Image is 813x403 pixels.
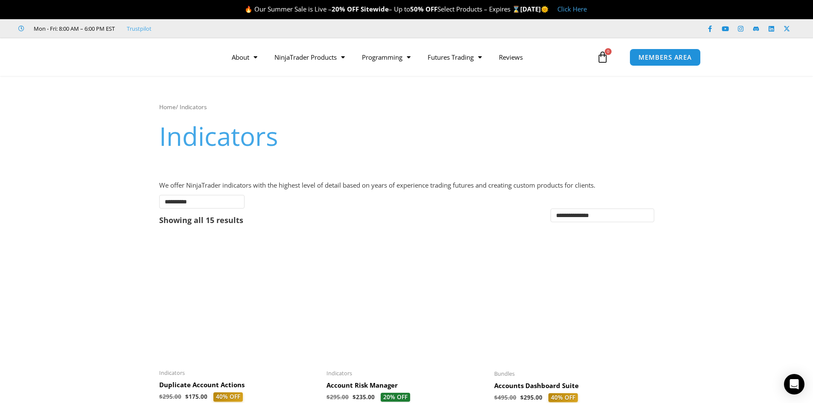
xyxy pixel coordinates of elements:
a: MEMBERS AREA [629,49,701,66]
span: $ [326,393,330,401]
span: $ [494,394,498,401]
a: NinjaTrader Products [266,47,353,67]
img: Account Risk Manager [326,238,486,365]
bdi: 295.00 [159,393,181,400]
span: 🌞 [541,5,549,13]
strong: 50% OFF [410,5,437,13]
span: MEMBERS AREA [638,54,692,61]
a: Home [159,103,176,111]
a: Programming [353,47,419,67]
span: 40% OFF [213,392,243,402]
h1: Indicators [159,118,654,154]
bdi: 495.00 [494,394,516,401]
bdi: 295.00 [326,393,349,401]
h2: Accounts Dashboard Suite [494,382,653,390]
span: 0 [605,48,612,55]
a: Accounts Dashboard Suite [494,382,653,393]
span: $ [520,394,524,401]
strong: 20% OFF [332,5,359,13]
img: LogoAI | Affordable Indicators – NinjaTrader [101,42,192,72]
span: 20% OFF [381,393,410,402]
bdi: 175.00 [185,393,207,400]
h2: Duplicate Account Actions [159,381,318,389]
span: Mon - Fri: 8:00 AM – 6:00 PM EST [32,23,115,34]
span: Indicators [159,369,318,377]
span: 🔥 Our Summer Sale is Live – – Up to Select Products – Expires ⌛ [245,5,520,13]
nav: Menu [223,47,594,67]
a: 0 [584,45,621,70]
img: Duplicate Account Actions [159,238,318,364]
a: Click Here [557,5,587,13]
h2: Account Risk Manager [326,381,486,390]
a: Futures Trading [419,47,490,67]
a: Reviews [490,47,531,67]
span: $ [185,393,189,400]
span: Bundles [494,370,653,377]
select: Shop order [551,209,654,222]
a: About [223,47,266,67]
img: Accounts Dashboard Suite [494,238,653,365]
a: Duplicate Account Actions [159,381,318,392]
strong: [DATE] [520,5,549,13]
a: Trustpilot [127,23,152,34]
span: $ [353,393,356,401]
span: 40% OFF [548,393,578,403]
p: We offer NinjaTrader indicators with the highest level of detail based on years of experience tra... [159,180,654,191]
bdi: 235.00 [353,393,375,401]
a: Account Risk Manager [326,381,486,393]
strong: Sitewide [361,5,389,13]
p: Showing all 15 results [159,216,243,224]
bdi: 295.00 [520,394,542,401]
nav: Breadcrumb [159,101,654,113]
div: Open Intercom Messenger [784,374,804,394]
span: Indicators [326,370,486,377]
span: $ [159,393,163,400]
